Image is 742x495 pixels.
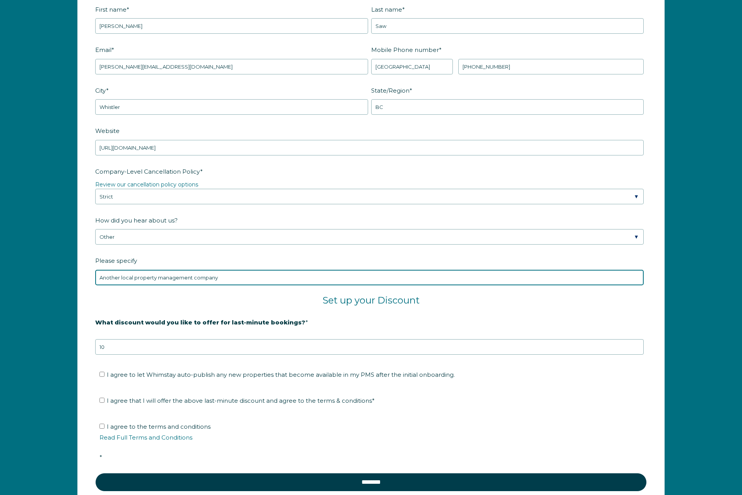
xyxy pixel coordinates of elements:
span: I agree to let Whimstay auto-publish any new properties that become available in my PMS after the... [107,371,455,378]
span: City [95,85,106,97]
span: Please specify [95,255,137,267]
strong: What discount would you like to offer for last-minute bookings? [95,319,305,326]
span: State/Region [371,85,410,97]
span: First name [95,3,127,16]
a: Review our cancellation policy options [95,181,198,188]
a: Read Full Terms and Conditions [99,434,192,441]
span: Company-Level Cancellation Policy [95,166,200,178]
input: I agree to let Whimstay auto-publish any new properties that become available in my PMS after the... [99,372,105,377]
input: I agree to the terms and conditionsRead Full Terms and Conditions* [99,424,105,429]
input: I agree that I will offer the above last-minute discount and agree to the terms & conditions* [99,398,105,403]
span: Email [95,44,111,56]
span: How did you hear about us? [95,214,178,226]
strong: 20% is recommended, minimum of 10% [95,331,216,338]
span: Last name [371,3,402,16]
span: Mobile Phone number [371,44,439,56]
span: Set up your Discount [322,295,420,306]
span: I agree that I will offer the above last-minute discount and agree to the terms & conditions [107,397,375,404]
span: I agree to the terms and conditions [99,423,648,461]
span: Website [95,125,120,137]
